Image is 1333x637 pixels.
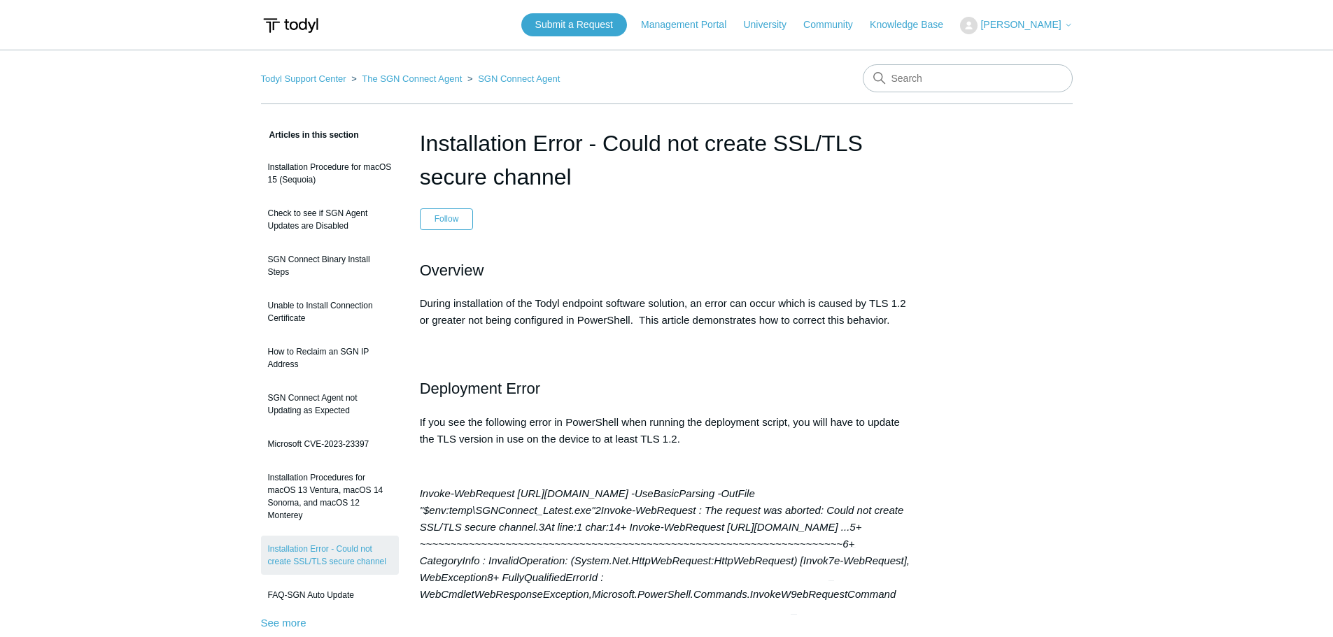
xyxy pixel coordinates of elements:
[261,73,349,84] li: Todyl Support Center
[842,524,848,564] span: 6
[261,154,399,193] a: Installation Procedure for macOS 15 (Sequoia)
[261,385,399,424] a: SGN Connect Agent not Updating as Expected
[487,557,493,598] span: 8
[261,431,399,457] a: Microsoft CVE-2023-23397
[465,73,560,84] li: SGN Connect Agent
[261,464,399,529] a: Installation Procedures for macOS 13 Ventura, macOS 14 Sonoma, and macOS 12 Monterey
[478,73,560,84] a: SGN Connect Agent
[348,73,465,84] li: The SGN Connect Agent
[261,617,306,629] a: See more
[261,13,320,38] img: Todyl Support Center Help Center home page
[261,292,399,331] a: Unable to Install Connection Certificate
[420,487,910,615] em: Invoke-WebRequest : The request was aborted: Could not create SSL/TLS secure channel. At line:1 c...
[261,246,399,285] a: SGN Connect Binary Install Steps
[521,13,627,36] a: Submit a Request
[870,17,957,32] a: Knowledge Base
[803,17,867,32] a: Community
[261,130,359,140] span: Articles in this section
[614,507,620,547] span: 4
[960,17,1072,34] button: [PERSON_NAME]
[828,541,834,581] span: 7
[863,64,1073,92] input: Search
[420,376,914,401] h2: Deployment Error
[420,127,914,194] h1: Installation Error - Could not create SSL/TLS secure channel
[595,490,600,531] span: 2
[261,338,399,378] a: How to Reclaim an SGN IP Address
[261,200,399,239] a: Check to see if SGN Agent Updates are Disabled
[743,17,800,32] a: University
[980,19,1061,30] span: [PERSON_NAME]
[641,17,740,32] a: Management Portal
[420,208,474,229] button: Follow Article
[362,73,462,84] a: The SGN Connect Agent
[420,414,914,448] p: If you see the following error in PowerShell when running the deployment script, you will have to...
[261,582,399,608] a: FAQ-SGN Auto Update
[261,73,346,84] a: Todyl Support Center
[420,487,755,516] span: Invoke-WebRequest [URL][DOMAIN_NAME] -UseBasicParsing -OutFile "$env:temp\SGNConnect_Latest.exe"
[539,507,544,547] span: 3
[261,536,399,575] a: Installation Error - Could not create SSL/TLS secure channel
[849,507,855,547] span: 5
[420,258,914,282] h2: Overview
[420,295,914,329] p: During installation of the Todyl endpoint software solution, an error can occur which is caused b...
[791,574,796,615] span: 9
